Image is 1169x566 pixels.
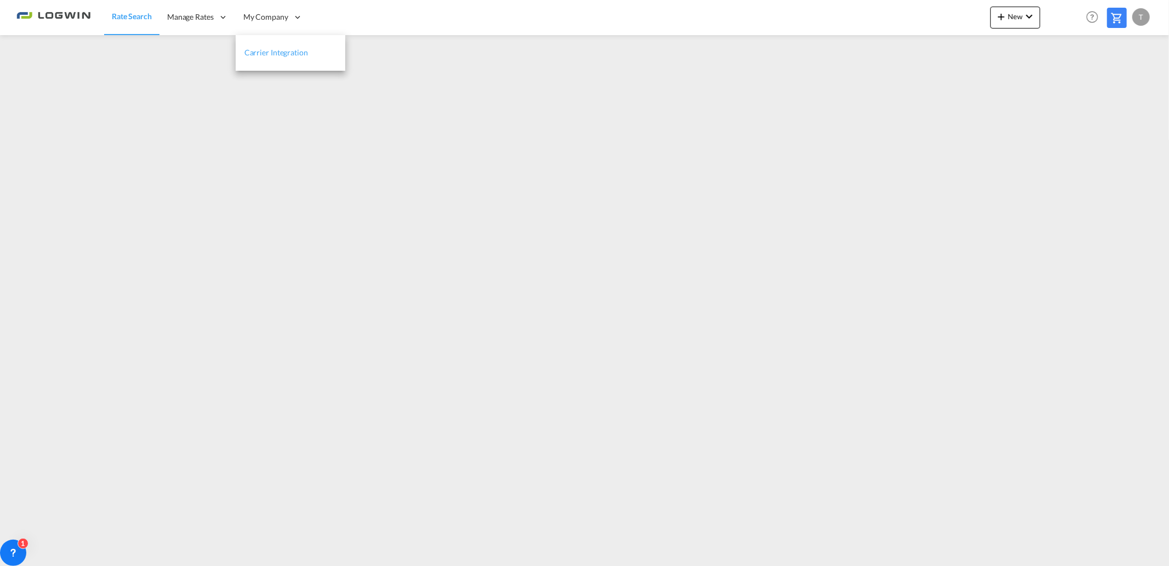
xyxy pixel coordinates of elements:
span: New [995,12,1036,21]
div: T [1132,8,1150,26]
md-icon: icon-plus 400-fg [995,10,1008,23]
span: Carrier Integration [244,48,308,57]
span: My Company [243,12,288,22]
button: icon-plus 400-fgNewicon-chevron-down [990,7,1040,29]
img: 2761ae10d95411efa20a1f5e0282d2d7.png [16,5,90,30]
span: Manage Rates [167,12,214,22]
md-icon: icon-chevron-down [1023,10,1036,23]
span: Help [1083,8,1102,26]
span: Rate Search [112,12,152,21]
a: Carrier Integration [236,35,345,71]
div: Help [1083,8,1107,27]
